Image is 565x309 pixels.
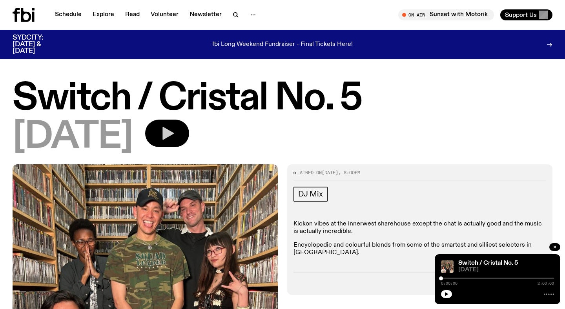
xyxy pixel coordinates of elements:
a: Schedule [50,9,86,20]
button: Support Us [500,9,552,20]
span: Aired on [300,169,322,176]
a: Switch / Cristal No. 5 [458,260,518,266]
h1: Switch / Cristal No. 5 [13,81,552,116]
a: Newsletter [185,9,226,20]
span: [DATE] [458,267,554,273]
span: [DATE] [13,120,133,155]
a: Read [120,9,144,20]
span: , 8:00pm [338,169,360,176]
span: DJ Mix [298,190,323,198]
a: Volunteer [146,9,183,20]
p: Kickon vibes at the innerwest sharehouse except the chat is actually good and the music is actual... [293,220,546,235]
span: [DATE] [322,169,338,176]
span: Support Us [505,11,537,18]
span: 2:00:00 [538,282,554,285]
button: On AirSunset with Motorik [398,9,494,20]
p: fbi Long Weekend Fundraiser - Final Tickets Here! [212,41,353,48]
p: Encyclopedic and colourful blends from some of the smartest and silliest selectors in [GEOGRAPHIC... [293,242,546,264]
h3: SYDCITY: [DATE] & [DATE] [13,35,63,55]
span: 0:00:00 [441,282,457,285]
a: Explore [88,9,119,20]
a: DJ Mix [293,187,328,202]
